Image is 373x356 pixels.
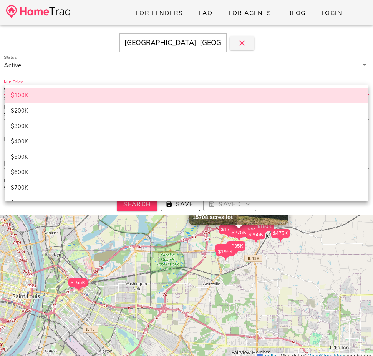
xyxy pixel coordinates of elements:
[222,6,277,20] a: For Agents
[228,9,271,17] span: For Agents
[216,245,235,259] div: $120K
[210,200,250,208] span: Saved
[4,185,41,192] div: Single Family,
[255,222,274,235] div: $180K
[11,123,362,130] div: $300K
[229,228,249,237] div: $275K
[255,222,274,231] div: $180K
[129,6,189,20] a: For Lenders
[222,256,230,261] img: triPin.png
[117,197,157,211] button: Search
[246,230,265,243] div: $265K
[4,87,23,93] div: $100K
[216,245,235,255] div: $120K
[11,200,362,206] div: $800K
[4,104,41,110] label: [PERSON_NAME]
[68,278,88,291] div: $165K
[219,225,238,238] div: $175K
[239,225,258,235] div: $120K
[226,241,245,255] div: $235K
[219,225,238,234] div: $175K
[4,79,23,85] label: Min Price
[315,6,348,20] a: Login
[4,183,369,193] div: Property TypeSingle Family,Condo,Townhouse,Multi Family
[271,229,290,238] div: $475K
[167,200,194,208] span: Save
[4,111,17,118] div: $2M
[192,214,233,221] div: 15708 acres lot
[287,9,306,17] span: Blog
[11,92,362,99] div: $100K
[135,9,183,17] span: For Lenders
[4,134,369,144] div: Bedrooms
[4,60,369,70] div: StatusActive
[11,184,362,191] div: $700K
[271,229,290,242] div: $475K
[215,244,234,253] div: $170K
[216,247,235,261] div: $195K
[11,138,362,145] div: $400K
[6,5,70,18] img: desktop-logo.34a1112.png
[215,244,234,258] div: $170K
[225,234,233,238] img: triPin.png
[321,9,342,17] span: Login
[192,6,219,20] a: FAQ
[4,158,369,168] div: Bathrooms
[235,237,243,241] img: triPin.png
[226,241,245,251] div: $235K
[277,238,285,242] img: triPin.png
[335,319,373,356] iframe: Chat Widget
[281,6,312,20] a: Blog
[199,9,213,17] span: FAQ
[4,96,369,101] div: Select A Min Price
[4,109,369,119] div: [PERSON_NAME]$2M
[119,33,227,52] input: Enter Your Address, Zipcode or City & State
[11,107,362,114] div: $200K
[11,153,362,160] div: $500K
[246,230,265,239] div: $265K
[4,178,33,183] label: Property Type
[203,197,256,211] button: Saved
[4,55,17,60] label: Status
[232,251,240,255] img: triPin.png
[239,225,258,239] div: $120K
[216,247,235,256] div: $195K
[11,169,362,176] div: $600K
[252,239,260,243] img: triPin.png
[4,62,21,69] div: Active
[229,228,249,241] div: $275K
[74,287,82,291] img: triPin.png
[161,197,200,211] button: Save
[68,278,88,287] div: $165K
[4,85,369,95] div: Min Price$100K
[123,200,151,208] span: Search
